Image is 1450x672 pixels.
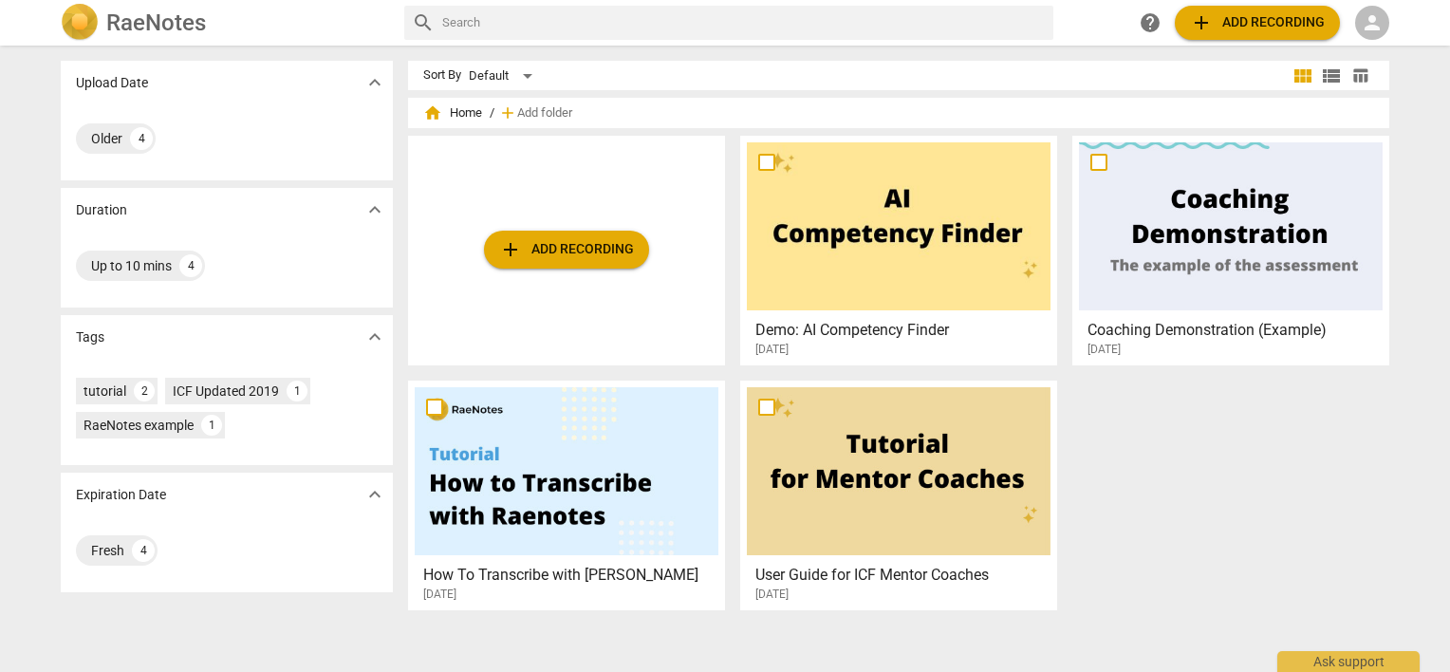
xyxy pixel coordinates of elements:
div: 4 [179,254,202,277]
span: Add recording [499,238,634,261]
button: Show more [361,196,389,224]
button: Table view [1346,62,1374,90]
h2: RaeNotes [106,9,206,36]
div: 1 [287,381,307,401]
span: view_list [1320,65,1343,87]
div: Ask support [1277,651,1420,672]
span: add [498,103,517,122]
p: Expiration Date [76,485,166,505]
span: / [490,106,494,121]
span: add [1190,11,1213,34]
div: RaeNotes example [84,416,194,435]
h3: How To Transcribe with RaeNotes [423,564,720,587]
div: Fresh [91,541,124,560]
span: expand_more [363,326,386,348]
div: ICF Updated 2019 [173,382,279,401]
span: expand_more [363,198,386,221]
a: Demo: AI Competency Finder[DATE] [747,142,1050,357]
span: expand_more [363,483,386,506]
div: Up to 10 mins [91,256,172,275]
span: [DATE] [755,587,789,603]
div: tutorial [84,382,126,401]
button: Upload [1175,6,1340,40]
span: add [499,238,522,261]
p: Duration [76,200,127,220]
img: Logo [61,4,99,42]
div: Default [469,61,539,91]
span: expand_more [363,71,386,94]
div: Older [91,129,122,148]
p: Tags [76,327,104,347]
div: 4 [130,127,153,150]
span: Add recording [1190,11,1325,34]
p: Upload Date [76,73,148,93]
span: [DATE] [1087,342,1121,358]
span: search [412,11,435,34]
a: User Guide for ICF Mentor Coaches[DATE] [747,387,1050,602]
span: person [1361,11,1384,34]
span: help [1139,11,1162,34]
span: table_chart [1351,66,1369,84]
div: 4 [132,539,155,562]
a: Coaching Demonstration (Example)[DATE] [1079,142,1383,357]
span: [DATE] [423,587,456,603]
button: Tile view [1289,62,1317,90]
span: Home [423,103,482,122]
div: Sort By [423,68,461,83]
span: view_module [1292,65,1314,87]
a: LogoRaeNotes [61,4,389,42]
button: Show more [361,323,389,351]
input: Search [442,8,1046,38]
h3: User Guide for ICF Mentor Coaches [755,564,1052,587]
span: [DATE] [755,342,789,358]
div: 1 [201,415,222,436]
h3: Coaching Demonstration (Example) [1087,319,1385,342]
button: List view [1317,62,1346,90]
a: Help [1133,6,1167,40]
span: home [423,103,442,122]
a: How To Transcribe with [PERSON_NAME][DATE] [415,387,718,602]
button: Show more [361,480,389,509]
h3: Demo: AI Competency Finder [755,319,1052,342]
div: 2 [134,381,155,401]
button: Show more [361,68,389,97]
span: Add folder [517,106,572,121]
button: Upload [484,231,649,269]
